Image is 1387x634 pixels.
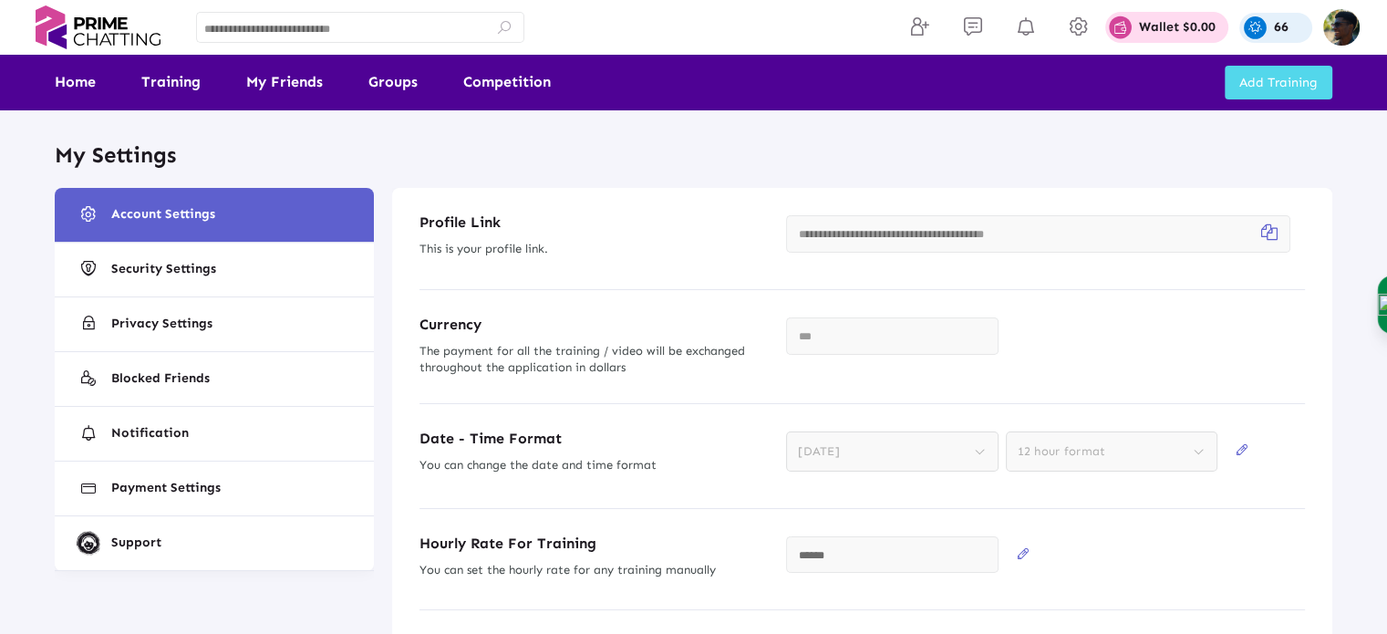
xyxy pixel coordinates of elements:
span: Add Training [1239,75,1318,90]
span: Privacy Settings [111,317,212,331]
img: Prime-Support.jpg [77,531,100,555]
span: 12 hour format [1018,444,1106,458]
mat-select: Time Format [1006,431,1217,472]
img: img [1323,9,1360,46]
a: Training [141,55,201,109]
a: My Friends [246,55,323,109]
h2: My Settings [55,137,1332,174]
a: Groups [368,55,418,109]
span: Payment Settings [111,481,221,495]
button: Add Training [1225,66,1332,99]
p: The payment for all the training / video will be exchanged throughout the application in dollars [419,343,772,376]
h3: Profile Link [419,215,772,230]
h3: Date - Time Format [419,431,772,446]
span: Account Settings [111,207,215,222]
span: [DATE] [798,444,840,458]
p: 66 [1274,21,1289,34]
p: Wallet $0.00 [1139,21,1216,34]
mat-select: Date format [786,431,998,472]
span: Blocked Friends [111,371,210,386]
p: You can change the date and time format [419,457,772,473]
span: Security Settings [111,262,216,276]
p: This is your profile link. [419,241,772,257]
p: You can set the hourly rate for any training manually [419,562,772,578]
span: Support [111,535,161,550]
img: logo [27,5,169,49]
h3: Currency [419,317,772,332]
a: Home [55,55,96,109]
span: Notification [111,426,189,441]
a: Competition [463,55,551,109]
h3: Hourly Rate For Training [419,536,772,551]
